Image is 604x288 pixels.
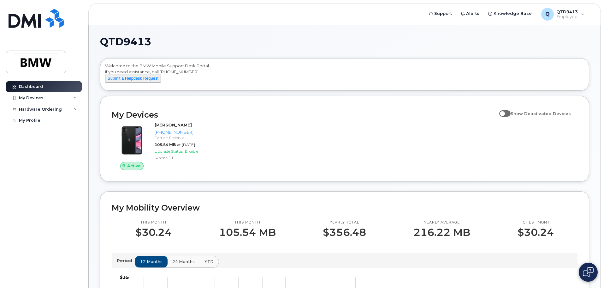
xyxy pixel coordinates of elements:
p: This month [135,220,172,225]
span: QTD9413 [100,37,151,46]
a: Submit a Helpdesk Request [105,76,161,81]
p: Period [117,258,135,264]
strong: [PERSON_NAME] [155,122,192,127]
span: Eligible [185,149,198,154]
tspan: $35 [120,274,129,280]
input: Show Deactivated Devices [499,107,504,113]
h2: My Devices [112,110,496,119]
p: $356.48 [323,227,366,238]
p: 105.54 MB [219,227,276,238]
img: Open chat [583,267,594,277]
span: 24 months [172,259,195,265]
p: Highest month [518,220,554,225]
p: Yearly average [413,220,470,225]
p: This month [219,220,276,225]
p: Yearly total [323,220,366,225]
span: Active [127,163,141,169]
p: 216.22 MB [413,227,470,238]
span: Upgrade Status: [155,149,184,154]
div: Welcome to the BMW Mobile Support Desk Portal If you need assistance, call [PHONE_NUMBER]. [105,63,584,88]
div: Carrier: T-Mobile [155,135,220,140]
button: Submit a Helpdesk Request [105,75,161,83]
img: iPhone_11.jpg [117,125,147,156]
span: Show Deactivated Devices [511,111,571,116]
span: at [DATE] [177,142,195,147]
div: iPhone 11 [155,155,220,161]
span: YTD [204,259,214,265]
a: Active[PERSON_NAME][PHONE_NUMBER]Carrier: T-Mobile105.54 MBat [DATE]Upgrade Status:EligibleiPhone 11 [112,122,222,170]
div: [PHONE_NUMBER] [155,129,220,135]
p: $30.24 [135,227,172,238]
p: $30.24 [518,227,554,238]
span: 105.54 MB [155,142,176,147]
h2: My Mobility Overview [112,203,577,212]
